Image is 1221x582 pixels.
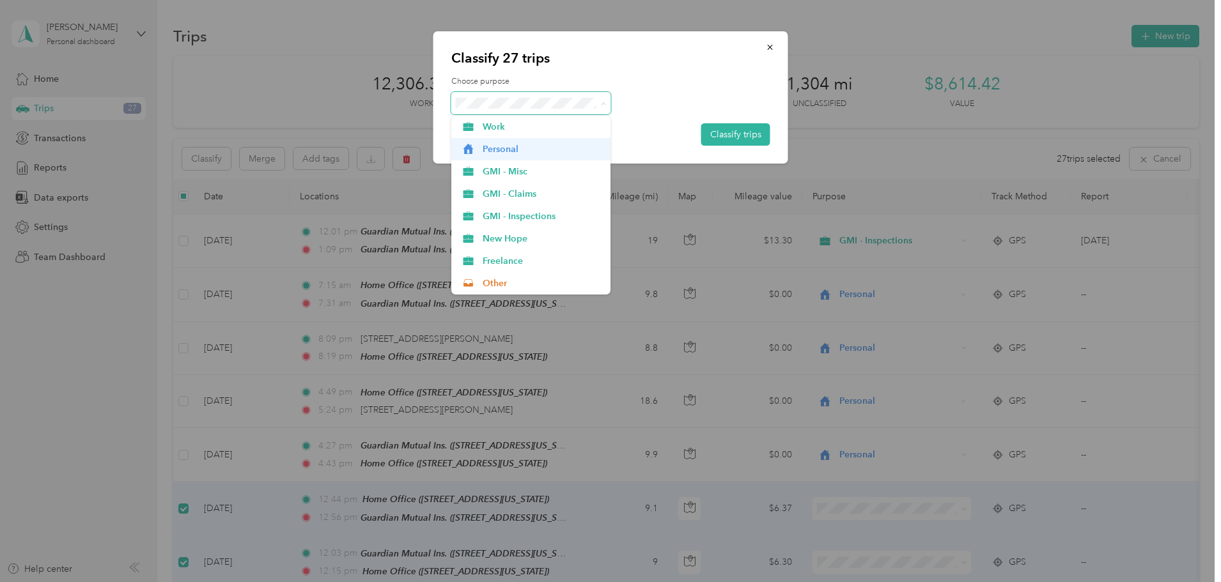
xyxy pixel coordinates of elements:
[451,76,770,88] label: Choose purpose
[701,123,770,146] button: Classify trips
[483,232,602,245] span: New Hope
[483,165,602,178] span: GMI - Misc
[483,187,602,201] span: GMI - Claims
[483,120,602,134] span: Work
[483,142,602,156] span: Personal
[1149,510,1221,582] iframe: Everlance-gr Chat Button Frame
[483,254,602,268] span: Freelance
[451,49,770,67] p: Classify 27 trips
[483,210,602,223] span: GMI - Inspections
[483,277,602,290] span: Other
